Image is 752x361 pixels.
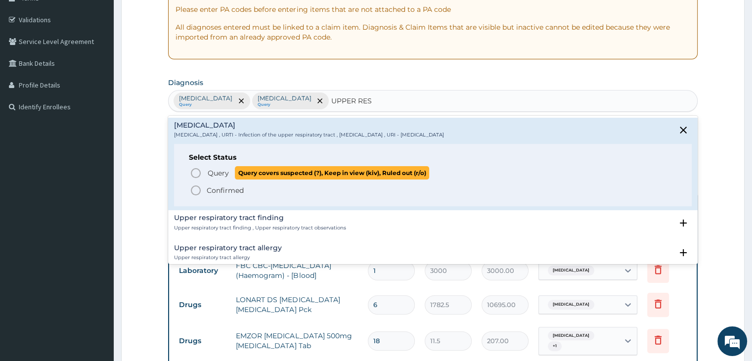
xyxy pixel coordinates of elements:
[179,94,232,102] p: [MEDICAL_DATA]
[258,94,311,102] p: [MEDICAL_DATA]
[51,55,166,68] div: Chat with us now
[548,266,594,275] span: [MEDICAL_DATA]
[174,254,282,261] p: Upper respiratory tract allergy
[677,247,689,259] i: open select status
[208,168,229,178] span: Query
[677,217,689,229] i: open select status
[174,296,231,314] td: Drugs
[176,22,690,42] p: All diagnoses entered must be linked to a claim item. Diagnosis & Claim Items that are visible bu...
[179,102,232,107] small: Query
[174,214,346,222] h4: Upper respiratory tract finding
[168,78,203,88] label: Diagnosis
[235,166,429,180] span: Query covers suspected (?), Keep in view (kiv), Ruled out (r/o)
[174,244,282,252] h4: Upper respiratory tract allergy
[207,185,244,195] p: Confirmed
[190,167,202,179] i: status option query
[174,225,346,231] p: Upper respiratory tract finding , Upper respiratory tract observations
[231,326,362,356] td: EMZOR [MEDICAL_DATA] 500mg [MEDICAL_DATA] Tab
[231,256,362,285] td: FBC CBC-[MEDICAL_DATA] (Haemogram) - [Blood]
[677,124,689,136] i: close select status
[548,331,594,341] span: [MEDICAL_DATA]
[57,114,136,214] span: We're online!
[174,262,231,280] td: Laboratory
[5,249,188,284] textarea: Type your message and hit 'Enter'
[258,102,311,107] small: Query
[548,300,594,310] span: [MEDICAL_DATA]
[548,341,562,351] span: + 1
[162,5,186,29] div: Minimize live chat window
[18,49,40,74] img: d_794563401_company_1708531726252_794563401
[176,4,690,14] p: Please enter PA codes before entering items that are not attached to a PA code
[190,184,202,196] i: status option filled
[174,332,231,350] td: Drugs
[189,154,676,161] h6: Select Status
[174,132,443,138] p: [MEDICAL_DATA] , URTI - Infection of the upper respiratory tract , [MEDICAL_DATA] , URI - [MEDICA...
[237,96,246,105] span: remove selection option
[231,290,362,319] td: LONART DS [MEDICAL_DATA] [MEDICAL_DATA] Pck
[174,122,443,129] h4: [MEDICAL_DATA]
[315,96,324,105] span: remove selection option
